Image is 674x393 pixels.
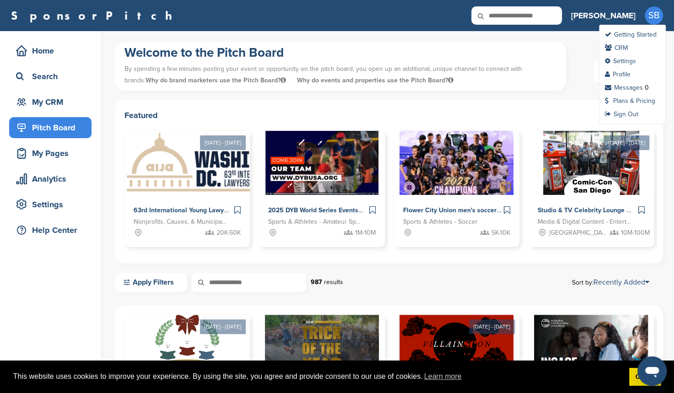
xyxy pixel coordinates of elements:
a: Sponsorpitch & 2025 DYB World Series Events Sports & Athletes - Amateur Sports Leagues 1M-10M [259,131,384,247]
span: Sports & Athletes - Soccer [403,217,478,227]
span: 10M-100M [621,228,650,238]
a: Sign Out [605,110,638,118]
a: Post a Pitch [593,60,663,82]
a: dismiss cookie message [629,368,661,386]
strong: 987 [311,278,322,286]
div: Home [14,43,92,59]
a: Settings [9,194,92,215]
a: Apply Filters [115,273,187,292]
img: Sponsorpitch & [265,315,379,379]
span: Why do events and properties use the Pitch Board? [297,76,453,84]
a: Help Center [9,220,92,241]
span: Nonprofits, Causes, & Municipalities - Professional Development [134,217,227,227]
span: [GEOGRAPHIC_DATA], [GEOGRAPHIC_DATA] [549,228,607,238]
span: This website uses cookies to improve your experience. By using the site, you agree and provide co... [13,370,622,383]
img: Sponsorpitch & [399,315,513,379]
img: Sponsorpitch & [534,315,648,379]
a: Getting Started [605,31,657,38]
span: 5K-10K [491,228,510,238]
a: Plans & Pricing [605,97,655,105]
div: [DATE] - [DATE] [604,135,649,150]
a: SponsorPitch [11,10,178,22]
div: Pitch Board [14,119,92,136]
span: results [324,278,343,286]
a: Profile [605,70,631,78]
span: SB [645,6,663,25]
span: Why do brand marketers use the Pitch Board? [146,76,288,84]
a: Recently Added [593,278,649,287]
a: Sponsorpitch & Flower City Union men's soccer & Flower City 1872 women's soccer Sports & Athletes... [394,131,519,247]
img: Sponsorpitch & [399,131,513,195]
a: [PERSON_NAME] [571,5,636,26]
a: Settings [605,57,636,65]
span: 63rd International Young Lawyers' Congress [134,206,264,214]
span: Media & Digital Content - Entertainment [538,217,631,227]
a: Messages [605,84,643,92]
span: 2025 DYB World Series Events [268,206,358,214]
h3: [PERSON_NAME] [571,9,636,22]
iframe: Button to launch messaging window [637,356,667,386]
a: My Pages [9,143,92,164]
a: learn more about cookies [423,370,463,383]
a: Pitch Board [9,117,92,138]
div: 0 [645,84,649,92]
a: Home [9,40,92,61]
img: Sponsorpitch & [124,131,306,195]
img: Sponsorpitch & [543,131,639,195]
a: [DATE] - [DATE] Sponsorpitch & Studio & TV Celebrity Lounge @ Comic-Con [GEOGRAPHIC_DATA]. Over 3... [528,116,654,247]
span: Flower City Union men's soccer & Flower City 1872 women's soccer [403,206,603,214]
img: Sponsorpitch & [265,131,378,195]
p: By spending a few minutes posting your event or opportunity on the pitch board, you open up an ad... [124,61,557,88]
div: [DATE] - [DATE] [200,135,246,150]
a: Analytics [9,168,92,189]
a: My CRM [9,92,92,113]
div: [DATE] - [DATE] [469,319,515,334]
div: Search [14,68,92,85]
div: [DATE] - [DATE] [200,319,246,334]
div: Settings [14,196,92,213]
span: 1M-10M [355,228,376,238]
span: Sort by: [572,279,649,286]
div: My CRM [14,94,92,110]
span: Sports & Athletes - Amateur Sports Leagues [268,217,361,227]
a: Search [9,66,92,87]
img: Sponsorpitch & [155,315,219,379]
span: 20K-50K [216,228,241,238]
a: [DATE] - [DATE] Sponsorpitch & 63rd International Young Lawyers' Congress Nonprofits, Causes, & M... [124,116,250,247]
div: My Pages [14,145,92,162]
a: CRM [605,44,628,52]
div: Analytics [14,171,92,187]
h1: Welcome to the Pitch Board [124,44,557,61]
h2: Featured [124,109,654,122]
div: Help Center [14,222,92,238]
